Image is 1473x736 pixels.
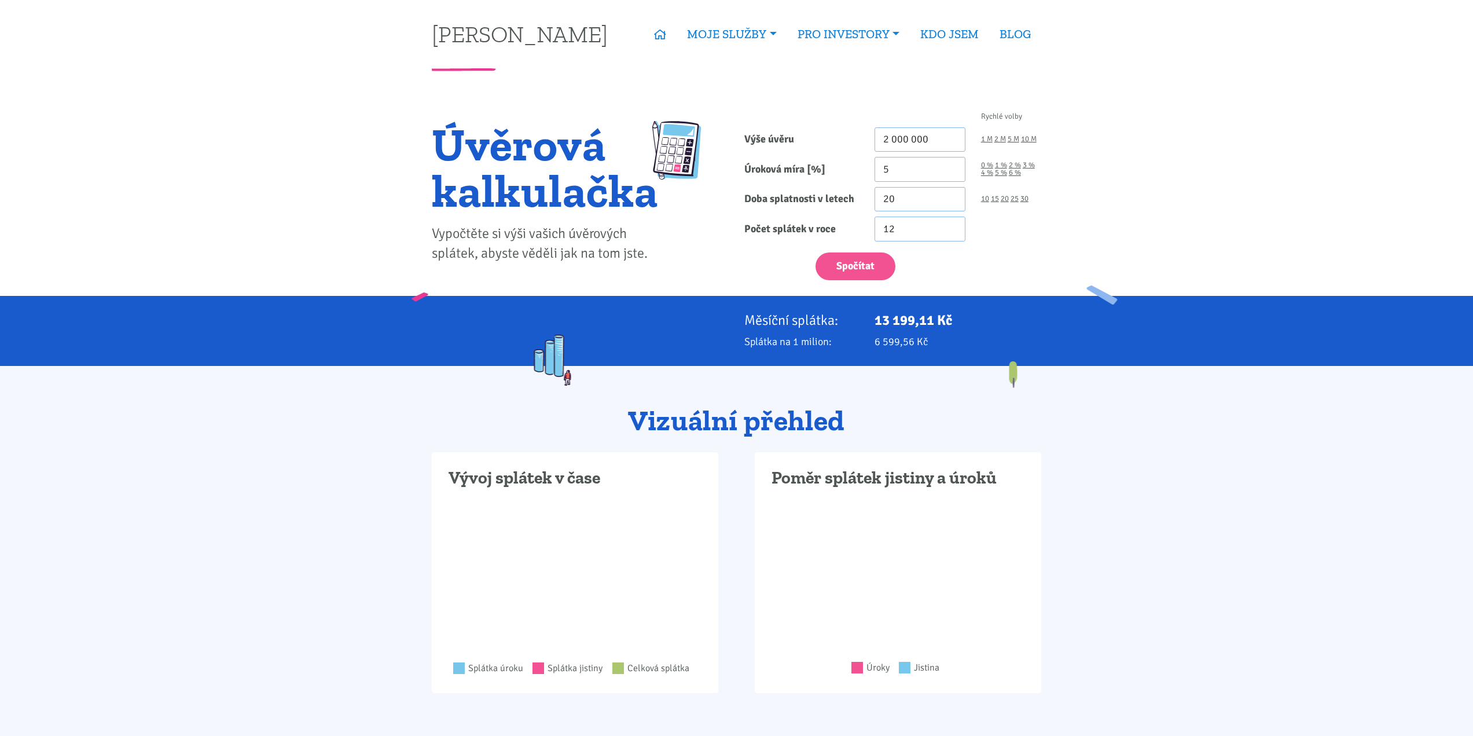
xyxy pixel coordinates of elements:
[991,195,999,203] a: 15
[744,312,859,328] p: Měsíční splátka:
[816,252,895,281] button: Spočítat
[995,169,1007,177] a: 5 %
[432,121,658,214] h1: Úvěrová kalkulačka
[875,334,1041,350] p: 6 599,56 Kč
[1011,195,1019,203] a: 25
[981,113,1022,120] span: Rychlé volby
[432,23,608,45] a: [PERSON_NAME]
[449,467,701,489] h3: Vývoj splátek v čase
[737,157,867,182] label: Úroková míra [%]
[432,405,1041,437] h2: Vizuální přehled
[737,127,867,152] label: Výše úvěru
[787,21,910,47] a: PRO INVESTORY
[1008,136,1019,143] a: 5 M
[981,136,993,143] a: 1 M
[772,467,1024,489] h3: Poměr splátek jistiny a úroků
[677,21,787,47] a: MOJE SLUŽBY
[995,162,1007,169] a: 1 %
[1021,136,1037,143] a: 10 M
[1009,162,1021,169] a: 2 %
[1001,195,1009,203] a: 20
[737,217,867,241] label: Počet splátek v roce
[744,334,859,350] p: Splátka na 1 milion:
[1023,162,1035,169] a: 3 %
[989,21,1041,47] a: BLOG
[1009,169,1021,177] a: 6 %
[737,187,867,212] label: Doba splatnosti v letech
[1020,195,1028,203] a: 30
[994,136,1006,143] a: 2 M
[981,169,993,177] a: 4 %
[910,21,989,47] a: KDO JSEM
[981,162,993,169] a: 0 %
[981,195,989,203] a: 10
[432,224,658,263] p: Vypočtěte si výši vašich úvěrových splátek, abyste věděli jak na tom jste.
[875,312,1041,328] p: 13 199,11 Kč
